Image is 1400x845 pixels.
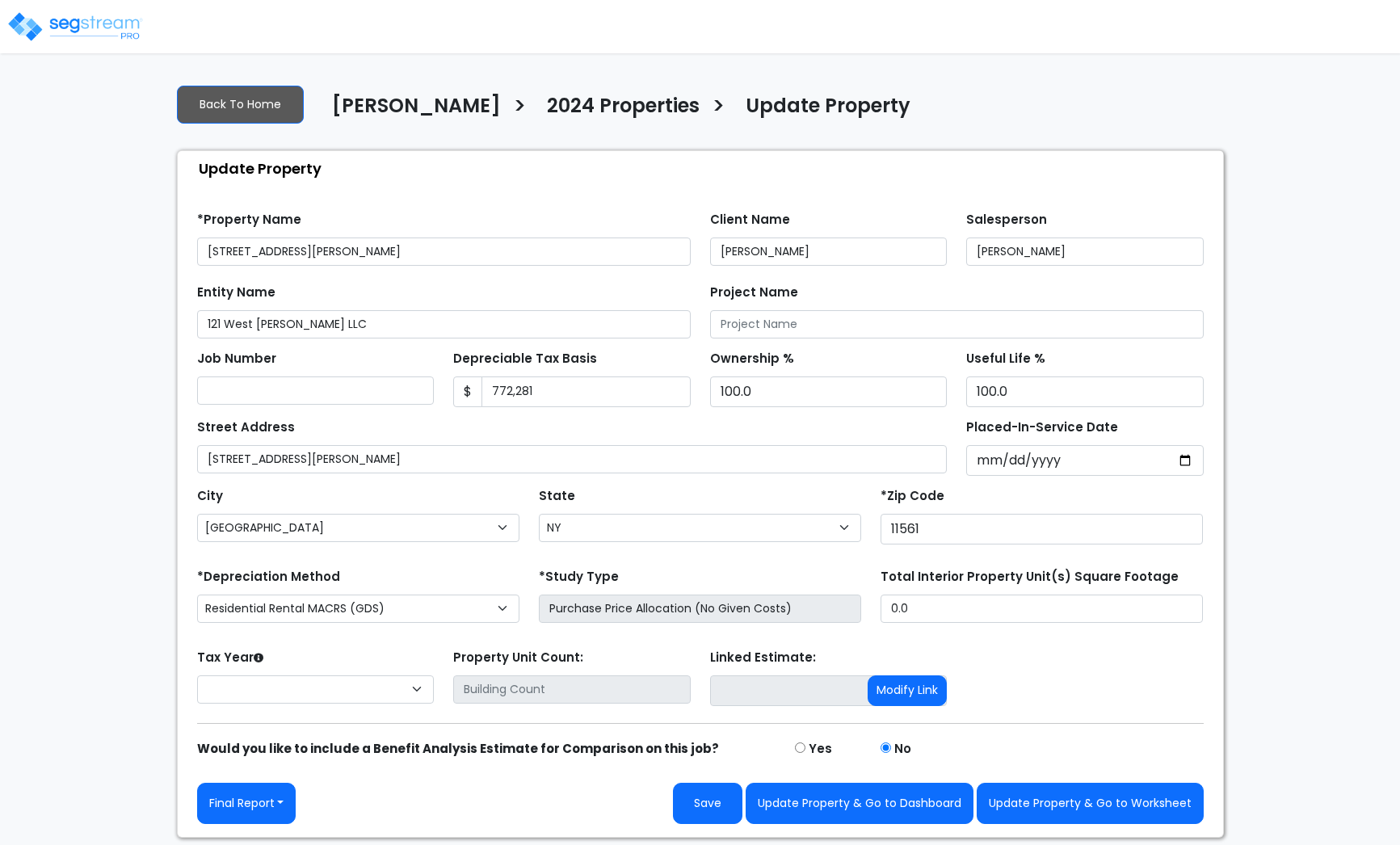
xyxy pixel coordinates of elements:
[966,376,1204,407] input: Depreciation
[197,284,275,302] label: Entity Name
[453,350,597,368] label: Depreciable Tax Basis
[513,93,527,124] h3: >
[966,211,1047,229] label: Salesperson
[809,740,832,759] label: Yes
[197,418,295,437] label: Street Address
[539,568,619,586] label: *Study Type
[197,740,719,757] strong: Would you like to include a Benefit Analysis Estimate for Comparison on this job?
[710,238,948,266] input: Client Name
[186,151,1223,186] div: Update Property
[734,95,910,128] a: Update Property
[868,675,947,706] button: Modify Link
[197,783,296,824] button: Final Report
[881,595,1203,623] input: total square foot
[673,783,742,824] button: Save
[197,310,691,338] input: Entity Name
[197,445,948,473] input: Street Address
[453,376,482,407] span: $
[197,487,223,506] label: City
[481,376,691,407] input: 0.00
[710,284,798,302] label: Project Name
[197,350,276,368] label: Job Number
[712,93,725,124] h3: >
[332,95,501,122] h4: [PERSON_NAME]
[881,487,944,506] label: *Zip Code
[746,783,973,824] button: Update Property & Go to Dashboard
[710,649,816,667] label: Linked Estimate:
[746,95,910,122] h4: Update Property
[320,95,501,128] a: [PERSON_NAME]
[710,350,794,368] label: Ownership %
[197,649,263,667] label: Tax Year
[535,95,700,128] a: 2024 Properties
[710,376,948,407] input: Ownership
[710,310,1204,338] input: Project Name
[6,11,144,43] img: logo_pro_r.png
[894,740,911,759] label: No
[977,783,1204,824] button: Update Property & Go to Worksheet
[966,350,1045,368] label: Useful Life %
[197,238,691,266] input: Property Name
[881,568,1179,586] label: Total Interior Property Unit(s) Square Footage
[710,211,790,229] label: Client Name
[197,568,340,586] label: *Depreciation Method
[197,211,301,229] label: *Property Name
[539,487,575,506] label: State
[966,418,1118,437] label: Placed-In-Service Date
[453,675,691,704] input: Building Count
[881,514,1203,544] input: Zip Code
[177,86,304,124] a: Back To Home
[547,95,700,122] h4: 2024 Properties
[453,649,583,667] label: Property Unit Count:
